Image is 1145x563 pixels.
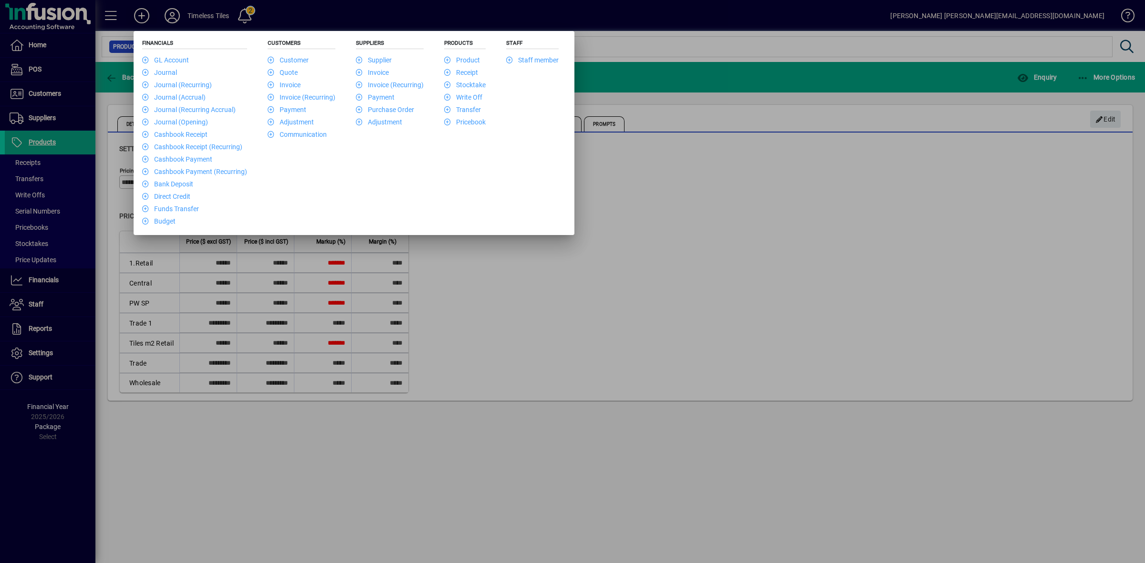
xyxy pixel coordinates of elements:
a: Supplier [356,56,392,64]
a: Transfer [444,106,481,113]
h5: Financials [142,40,247,49]
a: Staff member [506,56,559,64]
a: Stocktake [444,81,486,89]
a: Quote [268,69,298,76]
a: Customer [268,56,309,64]
a: Invoice (Recurring) [268,93,335,101]
a: Product [444,56,480,64]
a: Receipt [444,69,478,76]
h5: Suppliers [356,40,424,49]
a: Cashbook Payment (Recurring) [142,168,247,175]
h5: Products [444,40,486,49]
a: GL Account [142,56,189,64]
a: Payment [356,93,395,101]
a: Bank Deposit [142,180,193,188]
a: Invoice [356,69,389,76]
a: Funds Transfer [142,205,199,213]
a: Cashbook Payment [142,155,212,163]
a: Invoice [268,81,301,89]
a: Adjustment [268,118,314,126]
a: Cashbook Receipt [142,131,208,138]
a: Direct Credit [142,193,190,200]
a: Journal [142,69,177,76]
a: Journal (Accrual) [142,93,206,101]
h5: Customers [268,40,335,49]
a: Cashbook Receipt (Recurring) [142,143,242,151]
a: Purchase Order [356,106,414,113]
a: Journal (Recurring) [142,81,212,89]
a: Payment [268,106,306,113]
a: Invoice (Recurring) [356,81,424,89]
a: Communication [268,131,327,138]
a: Journal (Opening) [142,118,208,126]
a: Budget [142,217,176,225]
a: Write Off [444,93,482,101]
h5: Staff [506,40,559,49]
a: Pricebook [444,118,486,126]
a: Adjustment [356,118,402,126]
a: Journal (Recurring Accrual) [142,106,236,113]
